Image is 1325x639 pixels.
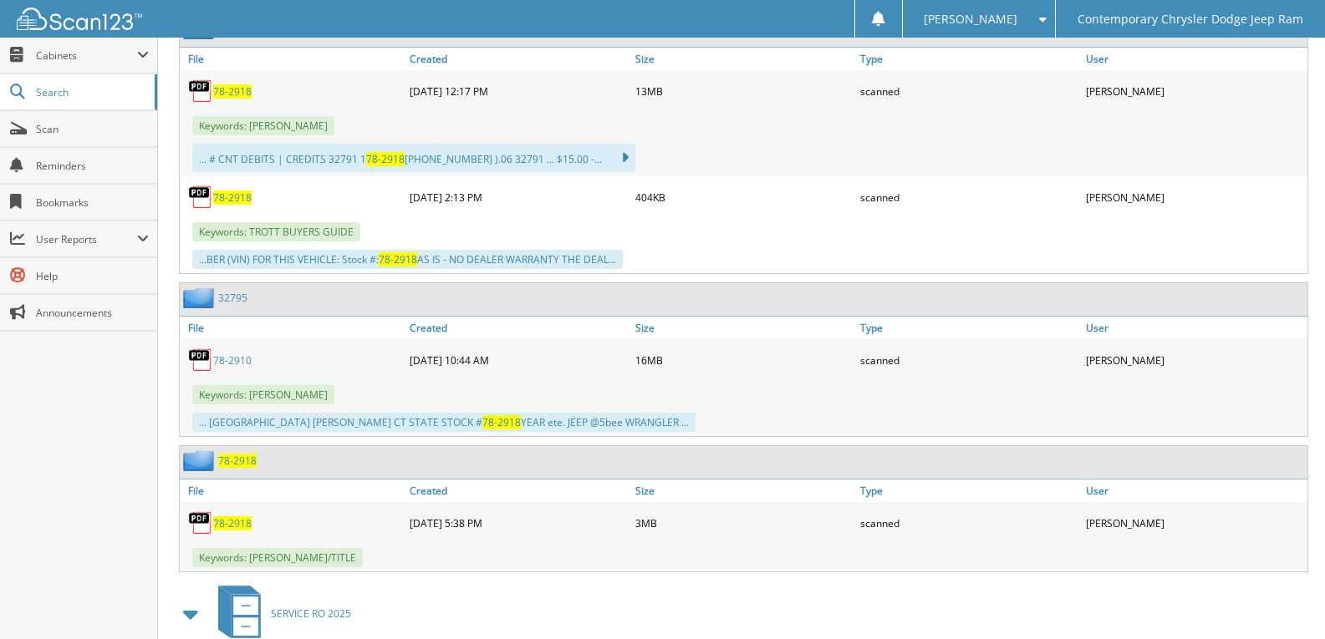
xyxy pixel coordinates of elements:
[192,116,334,135] span: Keywords: [PERSON_NAME]
[379,252,417,266] span: 78-2918
[192,413,696,432] div: ... [GEOGRAPHIC_DATA] [PERSON_NAME] CT STATE STOCK # YEAR ete. JEEP @5bee WRANGLER ...
[405,180,631,214] div: [DATE] 2:13 PM
[631,343,857,377] div: 16MB
[1078,14,1303,24] span: Contemporary Chrysler Dodge Jeep Ram
[856,506,1082,540] div: scanned
[180,48,405,70] a: File
[405,506,631,540] div: [DATE] 5:38 PM
[631,48,857,70] a: Size
[188,347,213,373] img: PDF.png
[856,317,1082,339] a: Type
[856,48,1082,70] a: Type
[856,479,1082,502] a: Type
[631,479,857,502] a: Size
[1082,506,1307,540] div: [PERSON_NAME]
[1082,343,1307,377] div: [PERSON_NAME]
[271,606,351,621] span: SERVICE RO 2025
[1082,180,1307,214] div: [PERSON_NAME]
[192,385,334,404] span: Keywords: [PERSON_NAME]
[36,48,137,63] span: Cabinets
[180,317,405,339] a: File
[405,343,631,377] div: [DATE] 10:44 AM
[218,291,247,305] a: 32795
[213,516,252,530] a: 78-2918
[1082,317,1307,339] a: User
[1241,559,1325,639] iframe: Chat Widget
[924,14,1017,24] span: [PERSON_NAME]
[856,180,1082,214] div: scanned
[36,85,146,99] span: Search
[192,144,635,172] div: ... # CNT DEBITS | CREDITS 32791 1 [PHONE_NUMBER] ).06 32791 ... $15.00 -...
[213,353,252,368] a: 78-2910
[36,232,137,246] span: User Reports
[192,222,360,241] span: Keywords: TROTT BUYERS GUIDE
[631,74,857,108] div: 13MB
[213,84,252,99] a: 78-2918
[631,180,857,214] div: 404KB
[192,250,623,269] div: ...BER (VIN) FOR THIS VEHICLE: Stock #: AS IS - NO DEALER WARRANTY THE DEAL...
[188,79,213,104] img: PDF.png
[631,506,857,540] div: 3MB
[36,159,149,173] span: Reminders
[36,195,149,210] span: Bookmarks
[856,343,1082,377] div: scanned
[192,548,363,567] span: Keywords: [PERSON_NAME]/TITLE
[188,510,213,535] img: PDF.png
[183,450,218,471] img: folder2.png
[856,74,1082,108] div: scanned
[36,306,149,320] span: Announcements
[1082,48,1307,70] a: User
[36,269,149,283] span: Help
[405,479,631,502] a: Created
[180,479,405,502] a: File
[631,317,857,339] a: Size
[183,287,218,308] img: folder2.png
[218,454,257,468] a: 78-2918
[1082,479,1307,502] a: User
[482,415,521,429] span: 78-2918
[17,8,142,30] img: scan123-logo-white.svg
[405,317,631,339] a: Created
[188,185,213,210] img: PDF.png
[366,152,405,166] span: 78-2918
[36,122,149,136] span: Scan
[1082,74,1307,108] div: [PERSON_NAME]
[213,190,252,205] a: 78-2918
[405,74,631,108] div: [DATE] 12:17 PM
[405,48,631,70] a: Created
